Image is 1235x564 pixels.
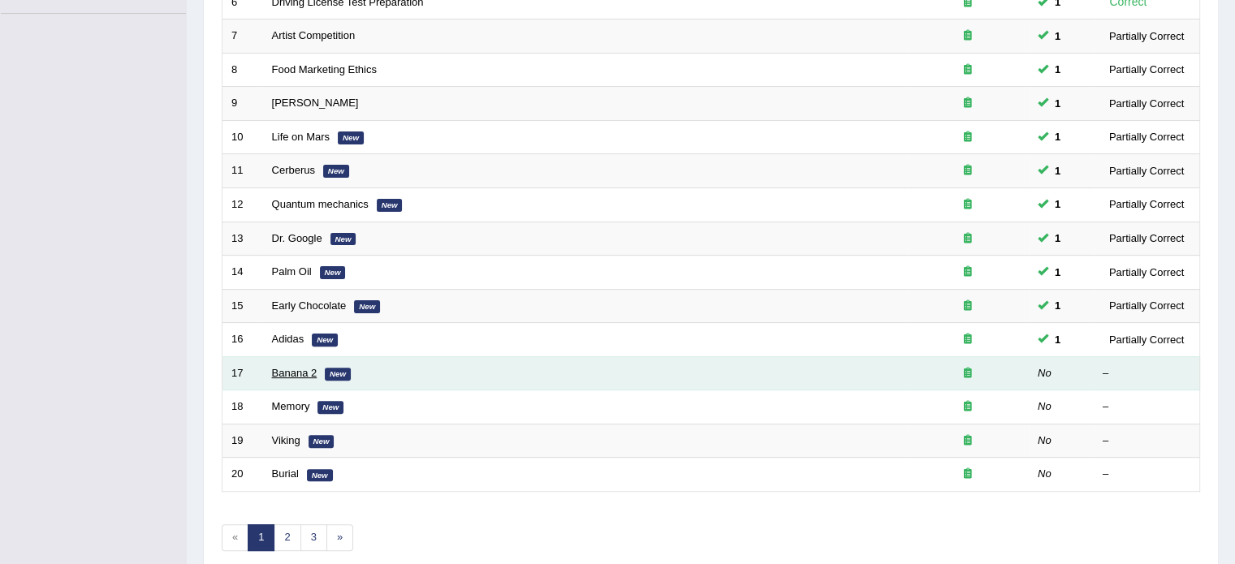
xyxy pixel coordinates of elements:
div: Partially Correct [1103,61,1190,78]
span: « [222,524,248,551]
a: » [326,524,353,551]
a: Memory [272,400,310,412]
div: Exam occurring question [916,28,1020,44]
td: 19 [222,424,263,458]
em: New [323,165,349,178]
em: New [309,435,335,448]
div: Exam occurring question [916,265,1020,280]
div: Exam occurring question [916,62,1020,78]
div: Partially Correct [1103,297,1190,314]
span: You can still take this question [1048,196,1067,213]
span: You can still take this question [1048,162,1067,179]
td: 7 [222,19,263,54]
a: Banana 2 [272,367,317,379]
div: – [1103,467,1190,482]
div: Partially Correct [1103,331,1190,348]
em: New [312,334,338,347]
a: 2 [274,524,300,551]
a: Cerberus [272,164,315,176]
div: Exam occurring question [916,332,1020,347]
em: New [354,300,380,313]
td: 17 [222,356,263,390]
td: 15 [222,289,263,323]
span: You can still take this question [1048,264,1067,281]
div: Partially Correct [1103,230,1190,247]
td: 12 [222,187,263,222]
div: Exam occurring question [916,130,1020,145]
div: Partially Correct [1103,28,1190,45]
div: Exam occurring question [916,197,1020,213]
td: 10 [222,120,263,154]
a: Artist Competition [272,29,356,41]
em: New [377,199,403,212]
span: You can still take this question [1048,230,1067,247]
span: You can still take this question [1048,95,1067,112]
div: Exam occurring question [916,96,1020,111]
a: 1 [248,524,274,551]
a: Burial [272,467,299,480]
em: New [307,469,333,482]
td: 13 [222,222,263,256]
div: Exam occurring question [916,433,1020,449]
a: 3 [300,524,327,551]
span: You can still take this question [1048,128,1067,145]
div: Exam occurring question [916,399,1020,415]
div: – [1103,399,1190,415]
div: Exam occurring question [916,163,1020,179]
div: Partially Correct [1103,95,1190,112]
td: 16 [222,323,263,357]
em: New [320,266,346,279]
em: No [1038,467,1051,480]
em: No [1038,400,1051,412]
a: Viking [272,434,300,446]
span: You can still take this question [1048,61,1067,78]
a: [PERSON_NAME] [272,97,359,109]
span: You can still take this question [1048,297,1067,314]
div: – [1103,366,1190,381]
em: No [1038,434,1051,446]
a: Food Marketing Ethics [272,63,377,75]
td: 8 [222,53,263,87]
td: 11 [222,154,263,188]
div: Partially Correct [1103,128,1190,145]
td: 20 [222,458,263,492]
td: 9 [222,87,263,121]
span: You can still take this question [1048,28,1067,45]
em: New [338,131,364,144]
a: Palm Oil [272,265,312,278]
td: 14 [222,256,263,290]
em: No [1038,367,1051,379]
td: 18 [222,390,263,424]
em: New [325,368,351,381]
div: Exam occurring question [916,231,1020,247]
span: You can still take this question [1048,331,1067,348]
div: Partially Correct [1103,196,1190,213]
a: Early Chocolate [272,299,347,312]
a: Life on Mars [272,131,330,143]
em: New [317,401,343,414]
div: Exam occurring question [916,366,1020,381]
div: – [1103,433,1190,449]
div: Exam occurring question [916,467,1020,482]
div: Exam occurring question [916,299,1020,314]
a: Dr. Google [272,232,322,244]
em: New [330,233,356,246]
a: Adidas [272,333,304,345]
div: Partially Correct [1103,264,1190,281]
a: Quantum mechanics [272,198,369,210]
div: Partially Correct [1103,162,1190,179]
